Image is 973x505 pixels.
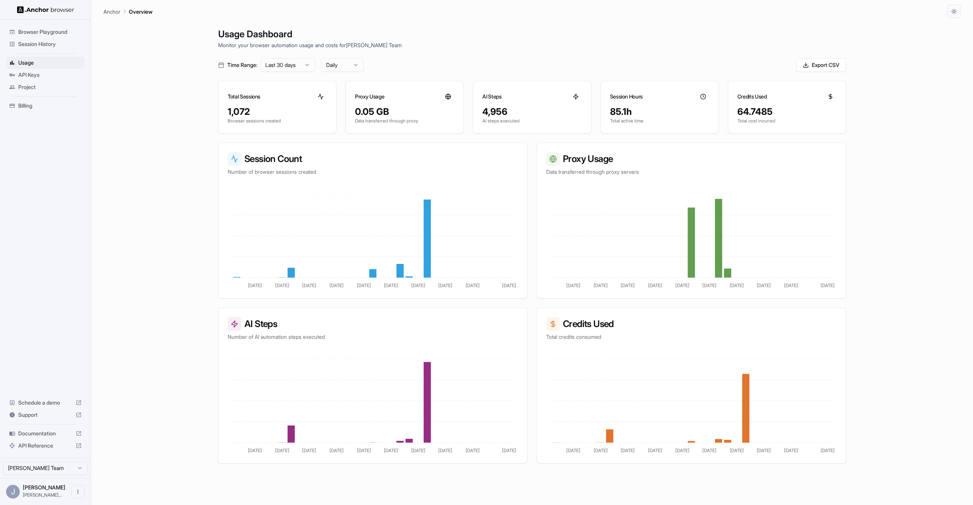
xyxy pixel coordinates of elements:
[621,448,635,453] tspan: [DATE]
[228,168,518,176] p: Number of browser sessions created
[482,118,582,124] p: AI steps executed
[6,485,20,499] div: J
[355,106,454,118] div: 0.05 GB
[18,28,82,36] span: Browser Playground
[6,100,85,112] div: Billing
[218,41,846,49] p: Monitor your browser automation usage and costs for [PERSON_NAME] Team
[228,152,518,166] h3: Session Count
[546,168,837,176] p: Data transferred through proxy servers
[796,58,846,72] button: Export CSV
[18,442,73,449] span: API Reference
[228,333,518,341] p: Number of AI automation steps executed
[227,61,257,69] span: Time Range:
[18,430,73,437] span: Documentation
[737,93,767,100] h3: Credits Used
[757,283,771,288] tspan: [DATE]
[330,448,344,453] tspan: [DATE]
[610,93,643,100] h3: Session Hours
[737,118,837,124] p: Total cost incurred
[784,283,798,288] tspan: [DATE]
[18,59,82,67] span: Usage
[357,448,371,453] tspan: [DATE]
[6,427,85,440] div: Documentation
[566,283,580,288] tspan: [DATE]
[330,283,344,288] tspan: [DATE]
[384,283,398,288] tspan: [DATE]
[821,448,835,453] tspan: [DATE]
[23,484,65,491] span: John Marbach
[502,448,516,453] tspan: [DATE]
[357,283,371,288] tspan: [DATE]
[546,317,837,331] h3: Credits Used
[675,448,689,453] tspan: [DATE]
[648,283,662,288] tspan: [DATE]
[784,448,798,453] tspan: [DATE]
[103,8,120,16] p: Anchor
[6,57,85,69] div: Usage
[275,448,289,453] tspan: [DATE]
[6,409,85,421] div: Support
[610,106,709,118] div: 85.1h
[18,83,82,91] span: Project
[466,448,480,453] tspan: [DATE]
[23,492,62,498] span: john@anchorbrowser.io
[737,106,837,118] div: 64.7485
[71,485,85,499] button: Open menu
[17,6,74,13] img: Anchor Logo
[228,93,260,100] h3: Total Sessions
[821,283,835,288] tspan: [DATE]
[103,7,152,16] nav: breadcrumb
[129,8,152,16] p: Overview
[6,26,85,38] div: Browser Playground
[228,118,327,124] p: Browser sessions created
[411,448,425,453] tspan: [DATE]
[594,283,608,288] tspan: [DATE]
[6,81,85,93] div: Project
[438,283,452,288] tspan: [DATE]
[621,283,635,288] tspan: [DATE]
[411,283,425,288] tspan: [DATE]
[610,118,709,124] p: Total active time
[702,448,716,453] tspan: [DATE]
[218,27,846,41] h1: Usage Dashboard
[482,106,582,118] div: 4,956
[384,448,398,453] tspan: [DATE]
[228,317,518,331] h3: AI Steps
[594,448,608,453] tspan: [DATE]
[502,283,516,288] tspan: [DATE]
[6,397,85,409] div: Schedule a demo
[302,448,316,453] tspan: [DATE]
[730,283,744,288] tspan: [DATE]
[6,38,85,50] div: Session History
[355,93,384,100] h3: Proxy Usage
[546,333,837,341] p: Total credits consumed
[248,283,262,288] tspan: [DATE]
[482,93,501,100] h3: AI Steps
[438,448,452,453] tspan: [DATE]
[18,102,82,110] span: Billing
[6,69,85,81] div: API Keys
[757,448,771,453] tspan: [DATE]
[648,448,662,453] tspan: [DATE]
[566,448,580,453] tspan: [DATE]
[18,411,73,419] span: Support
[18,71,82,79] span: API Keys
[248,448,262,453] tspan: [DATE]
[675,283,689,288] tspan: [DATE]
[18,40,82,48] span: Session History
[702,283,716,288] tspan: [DATE]
[275,283,289,288] tspan: [DATE]
[546,152,837,166] h3: Proxy Usage
[302,283,316,288] tspan: [DATE]
[730,448,744,453] tspan: [DATE]
[355,118,454,124] p: Data transferred through proxy
[466,283,480,288] tspan: [DATE]
[6,440,85,452] div: API Reference
[18,399,73,407] span: Schedule a demo
[228,106,327,118] div: 1,072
